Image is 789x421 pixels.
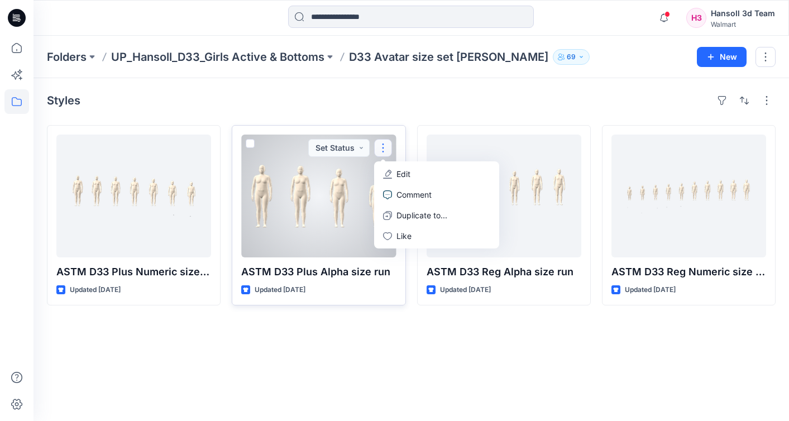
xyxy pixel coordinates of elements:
a: ASTM D33 Reg Alpha size run [427,135,581,257]
p: Like [396,230,412,242]
p: Edit [396,168,410,180]
a: ASTM D33 Plus Numeric size run [56,135,211,257]
div: Walmart [711,20,775,28]
p: Updated [DATE] [255,284,305,296]
button: New [697,47,747,67]
p: Updated [DATE] [70,284,121,296]
button: 69 [553,49,590,65]
div: H3 [686,8,706,28]
p: 69 [567,51,576,63]
a: Edit [376,164,497,184]
p: ASTM D33 Reg Numeric size run [611,264,766,280]
p: ASTM D33 Plus Numeric size run [56,264,211,280]
p: Duplicate to... [396,209,447,221]
p: Comment [396,189,432,200]
div: Hansoll 3d Team [711,7,775,20]
p: D33 Avatar size set [PERSON_NAME] [349,49,548,65]
a: Folders [47,49,87,65]
a: UP_Hansoll_D33_Girls Active & Bottoms [111,49,324,65]
p: ASTM D33 Reg Alpha size run [427,264,581,280]
h4: Styles [47,94,80,107]
a: ASTM D33 Plus Alpha size run [241,135,396,257]
p: Updated [DATE] [440,284,491,296]
p: Updated [DATE] [625,284,676,296]
a: ASTM D33 Reg Numeric size run [611,135,766,257]
p: ASTM D33 Plus Alpha size run [241,264,396,280]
